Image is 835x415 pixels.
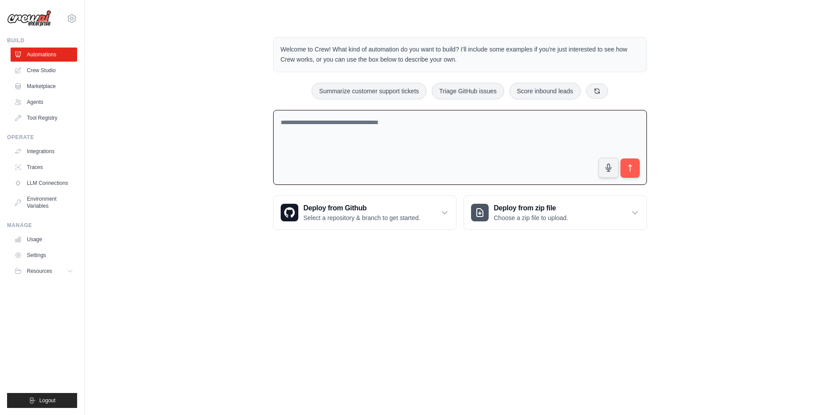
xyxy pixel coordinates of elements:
[11,192,77,213] a: Environment Variables
[11,160,77,174] a: Traces
[11,48,77,62] a: Automations
[7,222,77,229] div: Manage
[11,248,77,262] a: Settings
[791,373,835,415] iframe: Chat Widget
[11,111,77,125] a: Tool Registry
[312,83,426,99] button: Summarize customer support tickets
[11,176,77,190] a: LLM Connections
[432,83,504,99] button: Triage GitHub issues
[494,203,568,213] h3: Deploy from zip file
[11,95,77,109] a: Agents
[11,144,77,158] a: Integrations
[7,37,77,44] div: Build
[11,264,77,278] button: Resources
[39,397,56,404] span: Logout
[7,393,77,408] button: Logout
[494,213,568,222] p: Choose a zip file to upload.
[304,213,420,222] p: Select a repository & branch to get started.
[27,268,52,275] span: Resources
[304,203,420,213] h3: Deploy from Github
[11,63,77,77] a: Crew Studio
[11,232,77,246] a: Usage
[509,83,581,99] button: Score inbound leads
[11,79,77,93] a: Marketplace
[7,10,51,27] img: Logo
[281,44,639,65] p: Welcome to Crew! What kind of automation do you want to build? I'll include some examples if you'...
[7,134,77,141] div: Operate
